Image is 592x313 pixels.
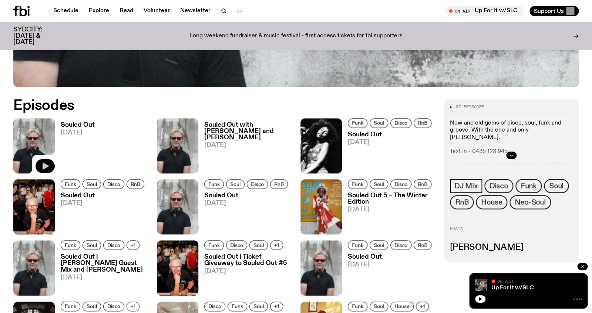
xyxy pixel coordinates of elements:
span: DJ Mix [454,182,478,190]
a: RnB [414,240,431,250]
span: +1 [274,242,279,248]
a: Souled Out | [PERSON_NAME] Guest Mix and [PERSON_NAME][DATE] [55,254,148,295]
a: Souled Out | Ticket Giveaway to Souled Out #5[DATE] [198,254,292,295]
a: House [476,195,507,209]
span: Funk [208,242,220,248]
span: Funk [352,303,363,309]
span: House [481,198,502,206]
h3: SYDCITY: [DATE] & [DATE] [13,27,61,45]
a: Soul [370,118,388,128]
span: Funk [521,182,536,190]
a: Disco [103,302,124,311]
span: Funk [65,303,76,309]
h3: Souled Out [61,193,147,199]
img: Stephen looks directly at the camera, wearing a black tee, black sunglasses and headphones around... [157,179,198,234]
a: Souled Out with [PERSON_NAME] and [PERSON_NAME][DATE] [198,122,292,173]
a: Soul [226,179,245,189]
a: Souled Out[DATE] [342,254,434,295]
span: Soul [87,242,97,248]
a: RnB [270,179,288,189]
span: [DATE] [204,142,292,149]
a: RnB [414,179,431,189]
a: Souled Out[DATE] [55,122,95,173]
h3: Souled Out with [PERSON_NAME] and [PERSON_NAME] [204,122,292,141]
h3: Souled Out [348,132,434,138]
a: Soul [83,240,101,250]
button: +1 [270,302,283,311]
span: Soul [374,303,384,309]
button: +1 [270,240,283,250]
button: On AirUp For It w/SLC [445,6,524,16]
span: Soul [549,182,564,190]
button: Support Us [529,6,579,16]
h3: Souled Out [348,254,434,260]
span: [DATE] [348,139,434,146]
a: House [390,302,414,311]
span: Funk [352,242,363,248]
a: Disco [103,179,124,189]
a: Funk [204,240,224,250]
span: Funk [208,181,220,187]
span: +1 [420,303,425,309]
span: [DATE] [61,274,148,280]
a: Soul [83,179,101,189]
h3: [PERSON_NAME] [450,244,573,252]
button: +1 [416,302,429,311]
a: Disco [390,240,411,250]
a: Disco [390,118,411,128]
a: Up For It w/SLC [491,285,534,291]
span: RnB [418,242,427,248]
a: Soul [544,179,569,193]
span: Funk [65,181,76,187]
span: [DATE] [348,207,435,213]
a: Volunteer [139,6,174,16]
span: Soul [230,181,240,187]
span: RnB [131,181,140,187]
a: Disco [103,240,124,250]
span: Disco [394,181,407,187]
span: Funk [352,181,363,187]
span: Disco [208,303,221,309]
img: Stephen looks directly at the camera, wearing a black tee, black sunglasses and headphones around... [300,240,342,295]
span: RnB [455,198,468,206]
a: Funk [61,179,80,189]
span: RnB [418,181,427,187]
a: Soul [249,302,268,311]
a: Funk [348,179,367,189]
h2: Episodes [13,99,387,112]
span: On Air [497,279,513,283]
span: RnB [418,120,427,126]
a: Soul [370,179,388,189]
span: [DATE] [204,200,290,207]
a: Funk [228,302,247,311]
span: [DATE] [204,268,292,274]
a: RnB [127,179,144,189]
a: RnB [414,118,431,128]
span: Disco [394,242,407,248]
span: Soul [87,303,97,309]
span: [DATE] [348,261,434,268]
p: Long weekend fundraiser & music festival - first access tickets for fbi supporters [189,33,403,40]
a: Funk [348,118,367,128]
h3: Souled Out 5 – The Winter Edition [348,193,435,205]
a: Soul [83,302,101,311]
a: Explore [84,6,114,16]
h3: Souled Out | Ticket Giveaway to Souled Out #5 [204,254,292,266]
span: 87 episodes [456,105,484,109]
a: Soul [370,240,388,250]
span: Soul [87,181,97,187]
a: Disco [204,302,225,311]
a: Funk [204,179,224,189]
h3: Souled Out [204,193,290,199]
a: Schedule [49,6,83,16]
a: Newsletter [176,6,215,16]
button: +1 [127,302,139,311]
a: Disco [484,179,513,193]
a: Neo-Soul [509,195,551,209]
span: +1 [131,303,135,309]
span: Soul [374,181,384,187]
button: +1 [127,240,139,250]
a: Disco [247,179,268,189]
span: Neo-Soul [515,198,545,206]
p: New and old gems of disco, soul, funk and groove. With the one and only [PERSON_NAME]. Text In - ... [450,120,573,155]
